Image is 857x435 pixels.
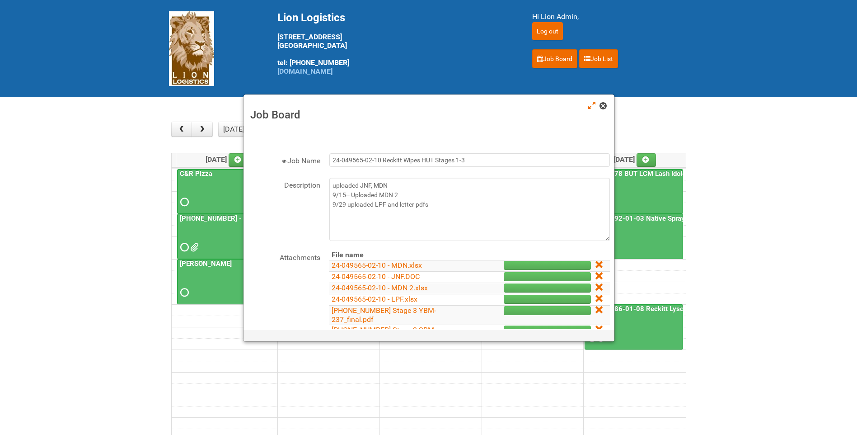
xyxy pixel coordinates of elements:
div: [STREET_ADDRESS] [GEOGRAPHIC_DATA] tel: [PHONE_NUMBER] [277,11,510,76]
a: 24-049565-02-10 - LPF.xlsx [332,295,417,303]
span: MDN - 25-055556-01 (2).xlsx MDN - 25-055556-01.xlsx JNF - 25-055556-01.doc [190,244,197,251]
a: Job Board [532,49,577,68]
a: 24-049565-02-10 - JNF.DOC [332,272,420,281]
a: [PHONE_NUMBER] Stage 3 YBM-237_final.pdf [332,306,436,324]
span: Requested [180,289,187,296]
a: 25-058978 BUT LCM Lash Idole US / Retest [585,170,724,178]
span: Lion Logistics [277,11,345,24]
img: Lion Logistics [169,11,214,86]
a: [PHONE_NUMBER] - Naked Reformulation [177,214,275,259]
a: C&R Pizza [178,170,214,178]
a: 25-058978 BUT LCM Lash Idole US / Retest [585,169,683,214]
a: C&R Pizza [177,169,275,214]
a: Lion Logistics [169,44,214,52]
h3: Job Board [250,108,608,122]
a: 25-047392-01-03 Native Spray Rapid Response [585,214,683,259]
a: [DOMAIN_NAME] [277,67,332,76]
textarea: uploaded JNF, MDN 9/15-- Uploaded MDN 2 9/29 uploaded LPF and letter pdfs [329,178,610,241]
a: Add an event [229,153,248,167]
label: Description [248,178,320,191]
a: 25-011286-01-08 Reckitt Lysol Laundry Scented [585,305,739,313]
a: 24-049565-02-10 - MDN 2.xlsx [332,284,428,292]
a: 25-047392-01-03 Native Spray Rapid Response [585,214,737,222]
span: Requested [180,199,187,205]
a: [PHONE_NUMBER] Stage 3 SBM-394_final.pdf [332,326,436,343]
a: [PHONE_NUMBER] - Naked Reformulation [178,214,309,222]
button: [DATE] [218,122,249,137]
input: Log out [532,22,563,40]
label: Job Name [248,153,320,166]
div: Hi Lion Admin, [532,11,688,22]
a: 24-049565-02-10 - MDN.xlsx [332,261,422,270]
span: Requested [180,244,187,251]
th: File name [329,250,468,260]
a: 25-011286-01-08 Reckitt Lysol Laundry Scented [585,304,683,350]
label: Attachments [248,250,320,263]
a: Add an event [637,153,656,167]
span: [DATE] [613,155,656,164]
a: Job List [579,49,618,68]
span: [DATE] [206,155,248,164]
a: [PERSON_NAME] [178,260,234,268]
a: [PERSON_NAME] [177,259,275,304]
